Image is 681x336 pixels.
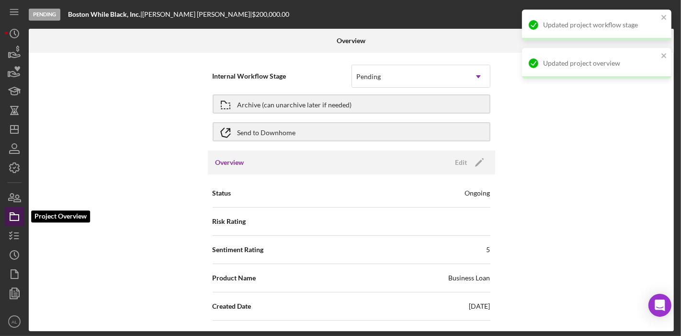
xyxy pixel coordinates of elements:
div: Archive (can unarchive later if needed) [238,95,352,113]
span: Created Date [213,301,251,311]
div: Pending [357,73,381,81]
div: Business Loan [449,273,490,283]
span: Status [213,188,231,198]
button: Archive (can unarchive later if needed) [213,94,490,114]
b: Boston While Black, Inc. [68,10,140,18]
div: Updated project overview [543,59,658,67]
span: Risk Rating [213,217,246,226]
text: AL [11,319,17,324]
div: Ongoing [465,188,490,198]
span: Product Name [213,273,256,283]
div: Edit [455,155,467,170]
div: | [68,11,142,18]
div: $200,000.00 [252,11,292,18]
div: Send to Downhome [238,123,296,140]
div: Updated project workflow stage [543,21,658,29]
button: close [661,52,668,61]
button: AL [5,312,24,331]
div: [DATE] [469,301,490,311]
div: Pending [29,9,60,21]
span: Internal Workflow Stage [213,71,352,81]
button: Edit [450,155,488,170]
button: Send to Downhome [213,122,490,141]
div: Open Intercom Messenger [648,294,671,317]
span: Sentiment Rating [213,245,264,255]
button: close [661,13,668,23]
h3: Overview [216,158,244,167]
div: 5 [487,245,490,255]
b: Overview [337,37,366,45]
div: [PERSON_NAME] [PERSON_NAME] | [142,11,252,18]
